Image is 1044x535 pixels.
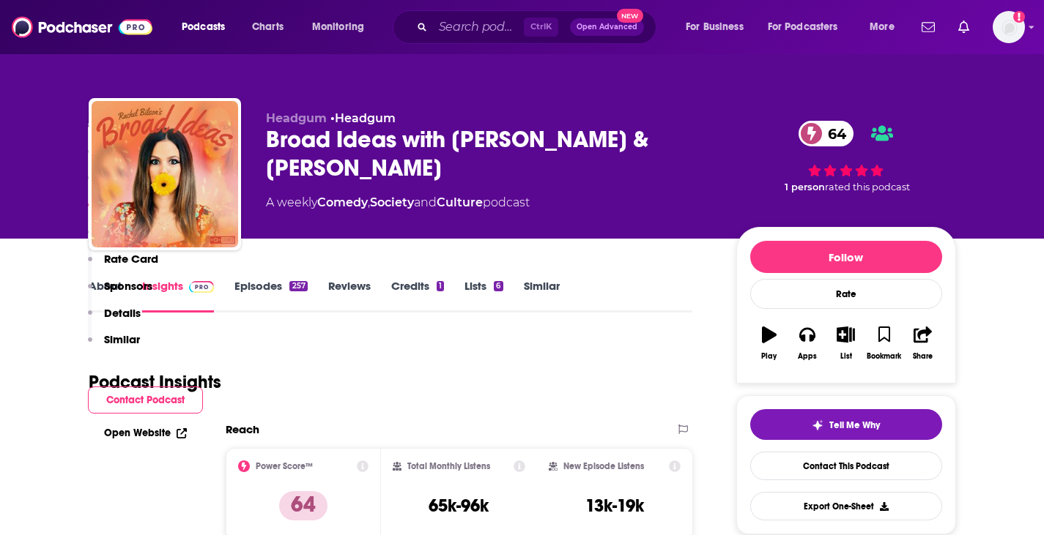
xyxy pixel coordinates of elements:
[335,111,396,125] a: Headgum
[256,461,313,471] h2: Power Score™
[433,15,524,39] input: Search podcasts, credits, & more...
[577,23,637,31] span: Open Advanced
[243,15,292,39] a: Charts
[524,18,558,37] span: Ctrl K
[799,121,854,146] a: 64
[750,241,942,273] button: Follow
[368,195,370,209] span: ,
[675,15,762,39] button: open menu
[437,281,444,291] div: 1
[563,461,644,471] h2: New Episode Listens
[437,195,483,209] a: Culture
[494,281,503,291] div: 6
[867,352,901,361] div: Bookmark
[798,352,817,361] div: Apps
[104,306,141,320] p: Details
[88,332,140,359] button: Similar
[768,17,838,37] span: For Podcasters
[686,17,744,37] span: For Business
[825,182,910,192] span: rated this podcast
[370,195,414,209] a: Society
[414,195,437,209] span: and
[903,317,941,370] button: Share
[104,427,187,439] a: Open Website
[391,279,444,313] a: Credits1
[785,182,825,192] span: 1 person
[870,17,895,37] span: More
[104,332,140,346] p: Similar
[407,461,490,471] h2: Total Monthly Listens
[92,101,238,247] img: Broad Ideas with Rachel Bilson & Olivia Allen
[88,306,141,333] button: Details
[750,452,942,480] a: Contact This Podcast
[812,419,823,431] img: tell me why sparkle
[266,194,530,212] div: A weekly podcast
[524,279,560,313] a: Similar
[182,17,225,37] span: Podcasts
[788,317,826,370] button: Apps
[813,121,854,146] span: 64
[464,279,503,313] a: Lists6
[1013,11,1025,23] svg: Add a profile image
[617,9,643,23] span: New
[952,15,975,40] a: Show notifications dropdown
[865,317,903,370] button: Bookmark
[758,15,859,39] button: open menu
[826,317,865,370] button: List
[750,279,942,309] div: Rate
[829,419,880,431] span: Tell Me Why
[429,495,489,517] h3: 65k-96k
[266,111,327,125] span: Headgum
[328,279,371,313] a: Reviews
[330,111,396,125] span: •
[585,495,644,517] h3: 13k-19k
[88,386,203,414] button: Contact Podcast
[104,279,152,293] p: Sponsors
[916,15,941,40] a: Show notifications dropdown
[913,352,933,361] div: Share
[302,15,383,39] button: open menu
[234,279,307,313] a: Episodes257
[859,15,913,39] button: open menu
[750,317,788,370] button: Play
[993,11,1025,43] button: Show profile menu
[750,409,942,440] button: tell me why sparkleTell Me Why
[279,491,327,520] p: 64
[252,17,284,37] span: Charts
[993,11,1025,43] img: User Profile
[761,352,777,361] div: Play
[840,352,852,361] div: List
[407,10,670,44] div: Search podcasts, credits, & more...
[171,15,244,39] button: open menu
[88,279,152,306] button: Sponsors
[289,281,307,291] div: 257
[312,17,364,37] span: Monitoring
[993,11,1025,43] span: Logged in as gabrielle.gantz
[750,492,942,520] button: Export One-Sheet
[736,111,956,202] div: 64 1 personrated this podcast
[317,195,368,209] a: Comedy
[570,18,644,36] button: Open AdvancedNew
[226,422,259,436] h2: Reach
[12,13,152,41] img: Podchaser - Follow, Share and Rate Podcasts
